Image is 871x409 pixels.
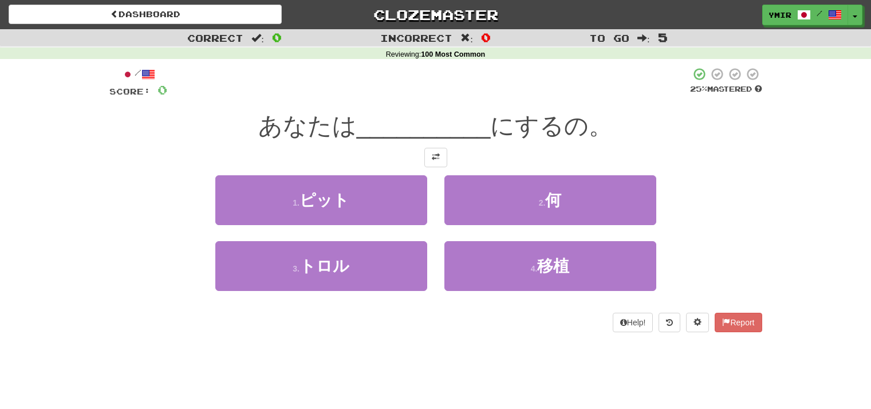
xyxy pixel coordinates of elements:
span: 5 [658,30,668,44]
div: / [109,67,167,81]
strong: 100 Most Common [421,50,485,58]
span: : [460,33,473,43]
span: 0 [481,30,491,44]
span: 何 [545,191,561,209]
span: ymir [768,10,791,20]
button: 1.ピット [215,175,427,225]
small: 3 . [293,264,299,273]
button: 2.何 [444,175,656,225]
button: Help! [613,313,653,332]
div: Mastered [690,84,762,95]
span: 0 [157,82,167,97]
span: 0 [272,30,282,44]
span: 移植 [537,257,569,275]
span: : [637,33,650,43]
span: にするの。 [490,112,613,139]
span: __________ [357,112,491,139]
small: 1 . [293,198,299,207]
span: Score: [109,86,151,96]
span: Incorrect [380,32,452,44]
small: 4 . [531,264,538,273]
button: Toggle translation (alt+t) [424,148,447,167]
button: 4.移植 [444,241,656,291]
span: ピット [299,191,349,209]
span: 25 % [690,84,707,93]
small: 2 . [539,198,546,207]
button: Report [715,313,762,332]
a: Dashboard [9,5,282,24]
span: / [817,9,822,17]
span: To go [589,32,629,44]
a: Clozemaster [299,5,572,25]
span: : [251,33,264,43]
span: トロル [299,257,349,275]
button: Round history (alt+y) [659,313,680,332]
button: 3.トロル [215,241,427,291]
span: あなたは [258,112,357,139]
span: Correct [187,32,243,44]
a: ymir / [762,5,848,25]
